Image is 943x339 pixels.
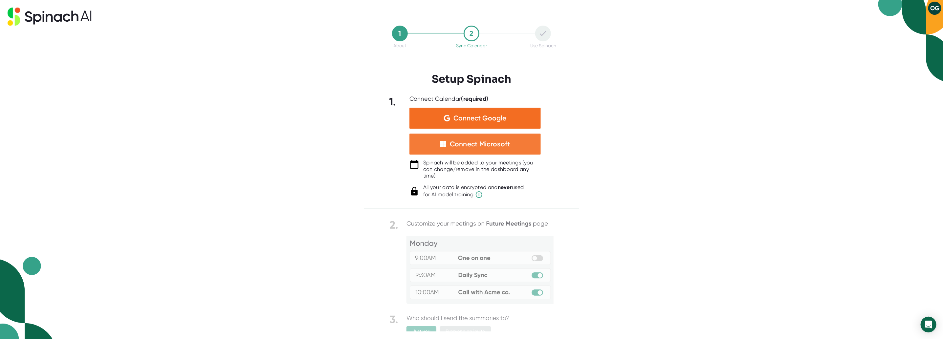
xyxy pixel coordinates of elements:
[530,43,556,48] div: Use Spinach
[928,2,941,15] button: OG
[409,95,489,103] div: Connect Calendar
[453,115,506,121] span: Connect Google
[464,26,479,41] div: 2
[423,191,524,199] span: for AI model training
[461,95,489,102] b: (required)
[921,317,936,332] div: Open Intercom Messenger
[392,26,408,41] div: 1
[393,43,406,48] div: About
[450,140,510,148] div: Connect Microsoft
[389,95,396,108] b: 1.
[440,141,447,147] img: microsoft-white-squares.05348b22b8389b597c576c3b9d3cf43b.svg
[423,159,541,179] div: Spinach will be added to your meetings (you can change/remove in the dashboard any time)
[432,73,511,85] h3: Setup Spinach
[456,43,487,48] div: Sync Calendar
[423,184,524,199] div: All your data is encrypted and used
[444,115,450,121] img: Aehbyd4JwY73AAAAAElFTkSuQmCC
[498,184,512,190] b: never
